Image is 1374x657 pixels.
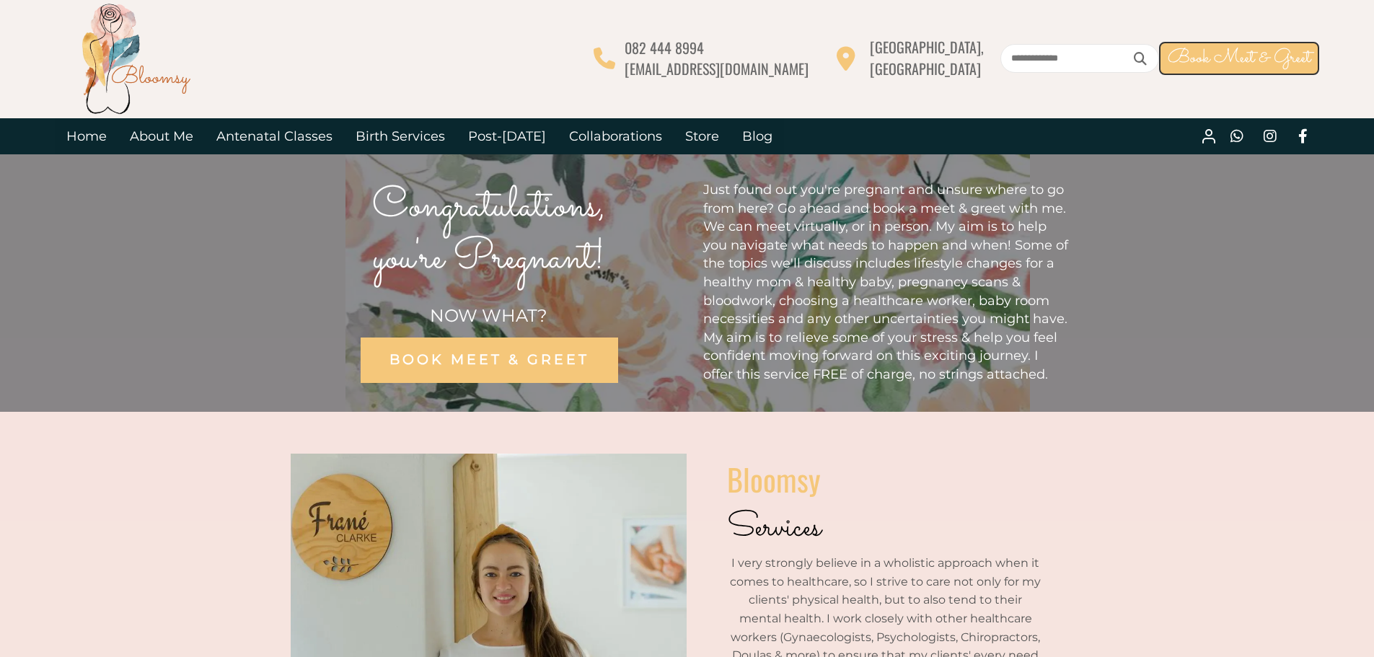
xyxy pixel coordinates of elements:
a: About Me [118,118,205,154]
span: Just found out you're pregnant and unsure where to go from here? Go ahead and book a meet & greet... [703,182,1068,382]
span: [EMAIL_ADDRESS][DOMAIN_NAME] [625,58,809,79]
a: Home [55,118,118,154]
span: 082 444 8994 [625,37,704,58]
span: Congratulations, [372,175,606,239]
span: Book Meet & Greet [1168,44,1311,72]
a: Birth Services [344,118,457,154]
span: Services [727,503,821,553]
a: Store [674,118,731,154]
a: Blog [731,118,784,154]
img: Bloomsy [78,1,193,116]
span: BOOK MEET & GREET [389,351,589,368]
a: Antenatal Classes [205,118,344,154]
span: Bloomsy [727,457,820,501]
span: [GEOGRAPHIC_DATA] [870,58,981,79]
span: NOW WHAT? [430,305,547,326]
span: [GEOGRAPHIC_DATA], [870,36,984,58]
a: Collaborations [558,118,674,154]
a: BOOK MEET & GREET [360,338,617,383]
a: Book Meet & Greet [1159,42,1319,75]
a: Post-[DATE] [457,118,558,154]
span: you're Pregnant! [373,227,605,291]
